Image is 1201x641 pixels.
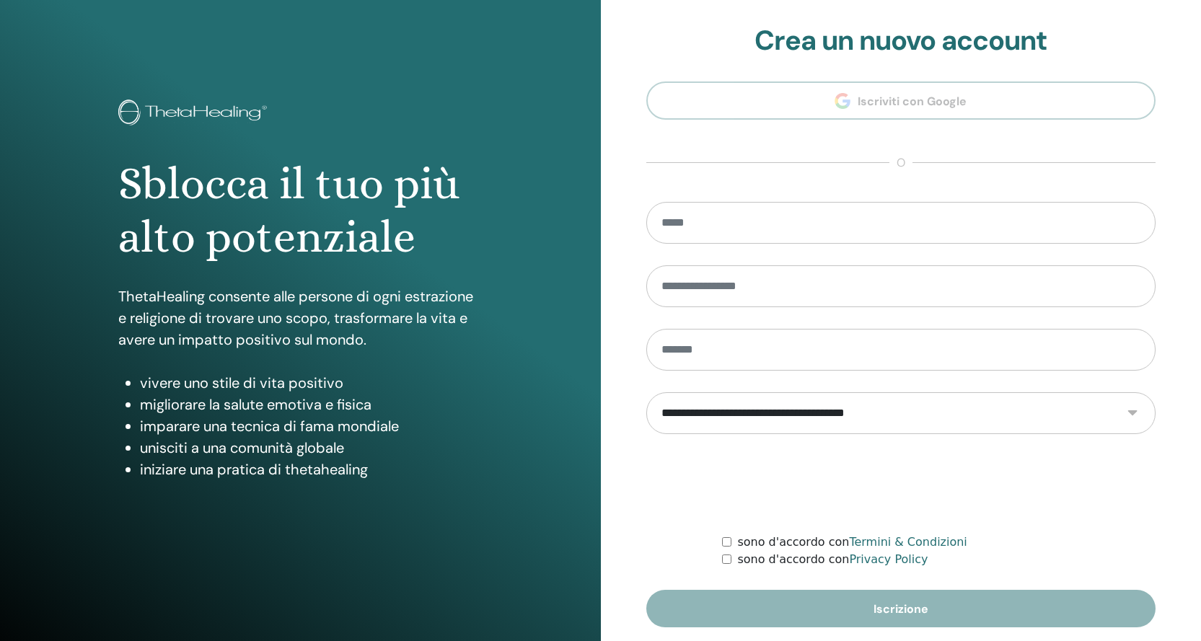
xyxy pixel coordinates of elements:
[849,535,967,549] a: Termini & Condizioni
[140,459,483,480] li: iniziare una pratica di thetahealing
[737,551,928,568] label: sono d'accordo con
[118,286,483,350] p: ThetaHealing consente alle persone di ogni estrazione e religione di trovare uno scopo, trasforma...
[737,534,967,551] label: sono d'accordo con
[140,394,483,415] li: migliorare la salute emotiva e fisica
[646,25,1156,58] h2: Crea un nuovo account
[889,154,912,172] span: o
[140,437,483,459] li: unisciti a una comunità globale
[791,456,1011,512] iframe: reCAPTCHA
[140,415,483,437] li: imparare una tecnica di fama mondiale
[118,157,483,265] h1: Sblocca il tuo più alto potenziale
[849,552,928,566] a: Privacy Policy
[140,372,483,394] li: vivere uno stile di vita positivo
